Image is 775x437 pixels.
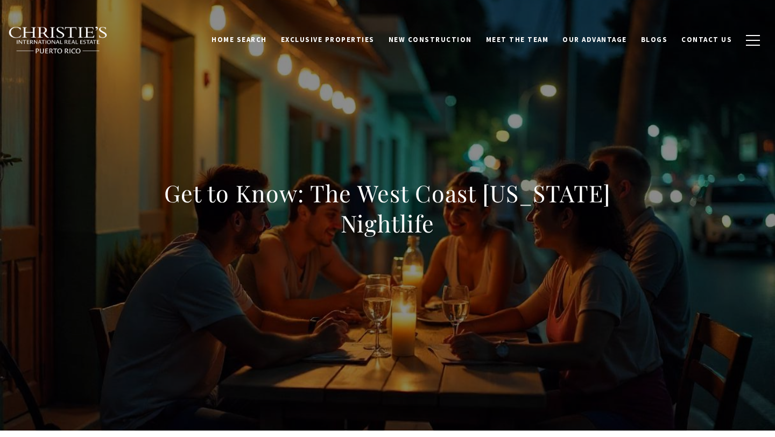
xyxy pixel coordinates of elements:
[555,30,634,50] a: Our Advantage
[8,26,108,54] img: Christie's International Real Estate black text logo
[150,178,625,238] h1: Get to Know: The West Coast [US_STATE] Nightlife
[382,30,479,50] a: New Construction
[281,35,375,44] span: Exclusive Properties
[641,35,668,44] span: Blogs
[634,30,675,50] a: Blogs
[389,35,472,44] span: New Construction
[274,30,382,50] a: Exclusive Properties
[562,35,627,44] span: Our Advantage
[479,30,556,50] a: Meet the Team
[205,30,274,50] a: Home Search
[681,35,732,44] span: Contact Us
